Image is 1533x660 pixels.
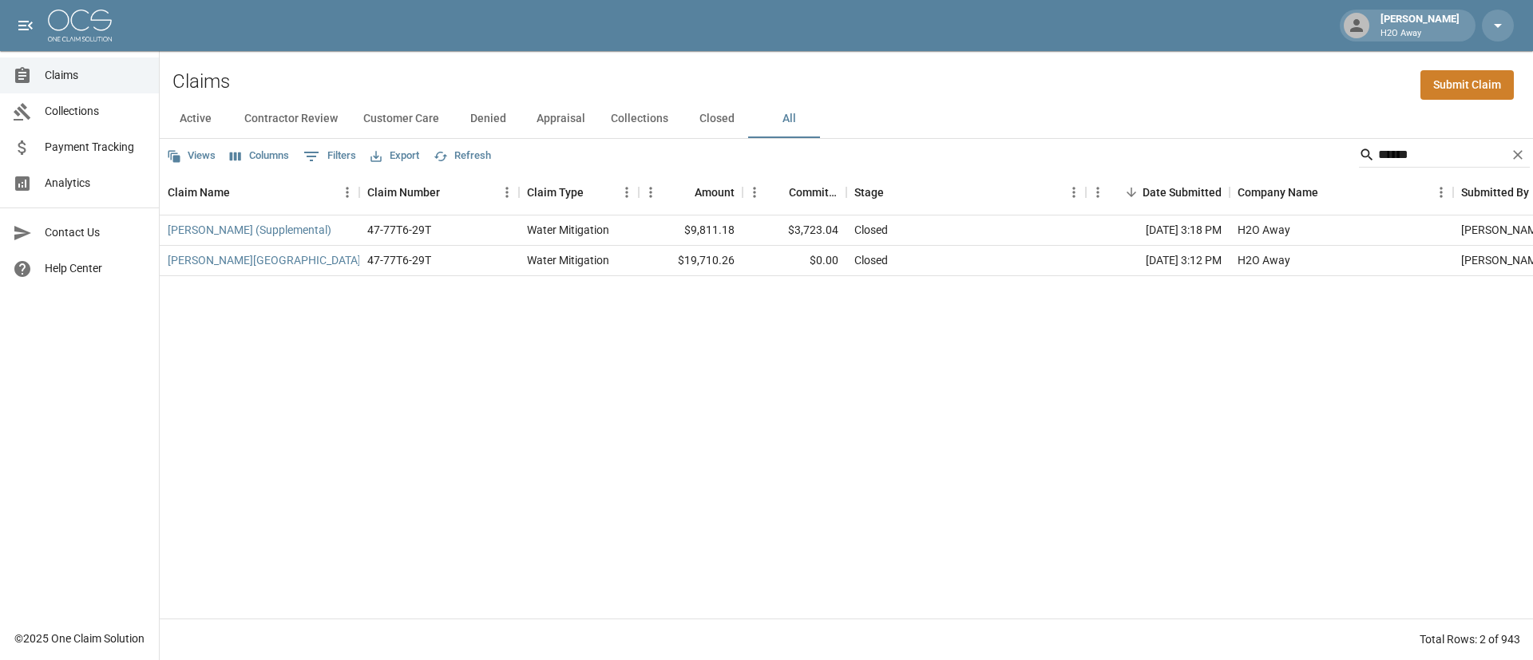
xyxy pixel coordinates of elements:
div: [DATE] 3:12 PM [1086,246,1230,276]
div: Amount [639,170,743,215]
span: Payment Tracking [45,139,146,156]
button: Menu [335,180,359,204]
div: Water Mitigation [527,222,609,238]
div: Amount [695,170,735,215]
button: Views [163,144,220,168]
div: $19,710.26 [639,246,743,276]
div: $0.00 [743,246,846,276]
div: Date Submitted [1143,170,1222,215]
button: Menu [1086,180,1110,204]
div: [DATE] 3:18 PM [1086,215,1230,246]
button: Denied [452,100,524,138]
div: Committed Amount [789,170,838,215]
a: [PERSON_NAME][GEOGRAPHIC_DATA] [168,252,361,268]
div: Total Rows: 2 of 943 [1420,631,1520,647]
button: Closed [681,100,753,138]
button: Collections [598,100,681,138]
div: [PERSON_NAME] [1374,11,1466,40]
button: Contractor Review [232,100,351,138]
button: Sort [584,181,606,204]
button: Active [160,100,232,138]
button: Sort [884,181,906,204]
button: Menu [615,180,639,204]
div: Claim Type [519,170,639,215]
div: Company Name [1238,170,1318,215]
a: [PERSON_NAME] (Supplemental) [168,222,331,238]
button: Sort [672,181,695,204]
div: 47-77T6-29T [367,222,431,238]
button: Menu [639,180,663,204]
span: Collections [45,103,146,120]
p: H2O Away [1380,27,1460,41]
span: Claims [45,67,146,84]
div: $3,723.04 [743,215,846,246]
div: © 2025 One Claim Solution [14,630,145,646]
button: Menu [743,180,766,204]
div: dynamic tabs [160,100,1533,138]
button: Sort [440,181,462,204]
div: Claim Name [168,170,230,215]
div: Company Name [1230,170,1453,215]
button: Menu [1062,180,1086,204]
button: Sort [766,181,789,204]
button: Sort [1120,181,1143,204]
div: Submitted By [1461,170,1529,215]
div: Date Submitted [1086,170,1230,215]
div: H2O Away [1238,222,1290,238]
button: open drawer [10,10,42,41]
button: Export [366,144,423,168]
button: Sort [1318,181,1341,204]
div: Water Mitigation [527,252,609,268]
button: Customer Care [351,100,452,138]
div: Stage [854,170,884,215]
button: Menu [1429,180,1453,204]
div: Claim Number [367,170,440,215]
div: Closed [854,252,888,268]
button: Refresh [430,144,495,168]
button: Show filters [299,144,360,169]
button: Sort [230,181,252,204]
div: $9,811.18 [639,215,743,246]
div: 47-77T6-29T [367,252,431,268]
button: Menu [495,180,519,204]
span: Contact Us [45,224,146,241]
a: Submit Claim [1420,70,1514,100]
button: Clear [1506,143,1530,167]
div: Claim Name [160,170,359,215]
div: Search [1359,142,1530,171]
h2: Claims [172,70,230,93]
div: H2O Away [1238,252,1290,268]
div: Claim Number [359,170,519,215]
div: Claim Type [527,170,584,215]
img: ocs-logo-white-transparent.png [48,10,112,41]
button: Appraisal [524,100,598,138]
div: Committed Amount [743,170,846,215]
span: Help Center [45,260,146,277]
div: Stage [846,170,1086,215]
div: Closed [854,222,888,238]
button: All [753,100,825,138]
button: Select columns [226,144,293,168]
span: Analytics [45,175,146,192]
